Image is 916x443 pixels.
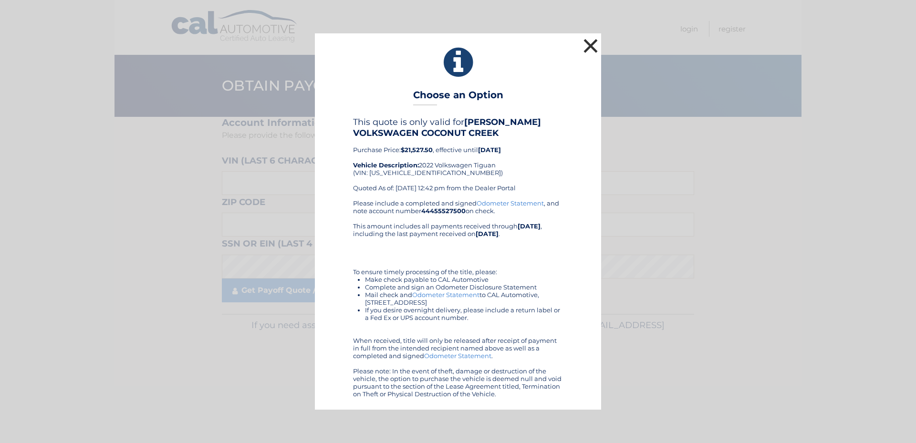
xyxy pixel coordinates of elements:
[476,230,499,237] b: [DATE]
[421,207,466,215] b: 44455527500
[518,222,541,230] b: [DATE]
[353,117,563,138] h4: This quote is only valid for
[353,117,541,138] b: [PERSON_NAME] VOLKSWAGEN COCONUT CREEK
[412,291,479,299] a: Odometer Statement
[365,283,563,291] li: Complete and sign an Odometer Disclosure Statement
[365,291,563,306] li: Mail check and to CAL Automotive, [STREET_ADDRESS]
[477,199,544,207] a: Odometer Statement
[424,352,491,360] a: Odometer Statement
[365,306,563,321] li: If you desire overnight delivery, please include a return label or a Fed Ex or UPS account number.
[478,146,501,154] b: [DATE]
[365,276,563,283] li: Make check payable to CAL Automotive
[353,161,419,169] strong: Vehicle Description:
[413,89,503,106] h3: Choose an Option
[401,146,433,154] b: $21,527.50
[353,117,563,199] div: Purchase Price: , effective until 2022 Volkswagen Tiguan (VIN: [US_VEHICLE_IDENTIFICATION_NUMBER]...
[353,199,563,398] div: Please include a completed and signed , and note account number on check. This amount includes al...
[581,36,600,55] button: ×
